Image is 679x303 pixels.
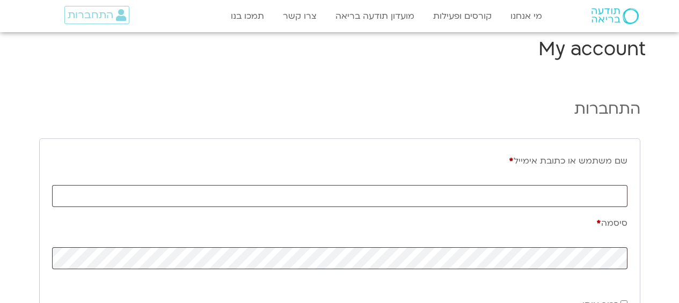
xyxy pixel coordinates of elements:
a: מי אנחנו [505,6,547,26]
a: קורסים ופעילות [428,6,497,26]
span: התחברות [68,9,113,21]
label: שם משתמש או כתובת אימייל [52,151,627,171]
a: צרו קשר [278,6,322,26]
h1: My account [34,36,646,62]
img: תודעה בריאה [592,8,639,24]
a: מועדון תודעה בריאה [330,6,420,26]
h2: התחברות [39,99,640,119]
label: סיסמה [52,213,627,233]
a: תמכו בנו [225,6,269,26]
a: התחברות [64,6,129,24]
